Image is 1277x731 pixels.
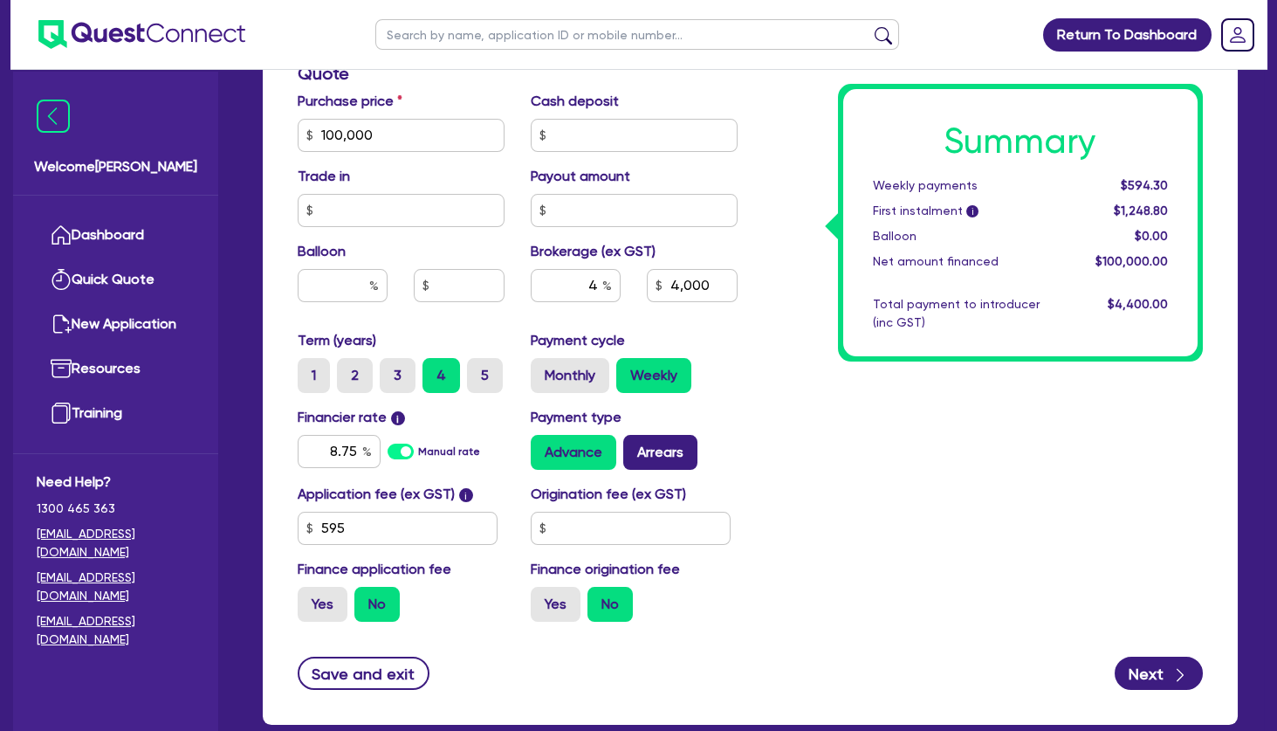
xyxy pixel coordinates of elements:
a: [EMAIL_ADDRESS][DOMAIN_NAME] [37,612,195,649]
label: Manual rate [418,444,480,459]
span: i [391,411,405,425]
label: Finance application fee [298,559,451,580]
div: First instalment [860,202,1074,220]
div: Net amount financed [860,252,1074,271]
div: Total payment to introducer (inc GST) [860,295,1074,332]
h1: Summary [873,121,1169,162]
span: Need Help? [37,472,195,493]
label: 2 [337,358,373,393]
span: $594.30 [1121,178,1168,192]
label: Brokerage (ex GST) [531,241,656,262]
a: Resources [37,347,195,391]
label: 4 [422,358,460,393]
label: Yes [531,587,580,622]
label: Finance origination fee [531,559,680,580]
label: Balloon [298,241,346,262]
input: Search by name, application ID or mobile number... [375,19,899,50]
img: new-application [51,314,72,334]
img: icon-menu-close [37,100,70,133]
label: Term (years) [298,330,376,351]
label: Cash deposit [531,91,619,112]
span: $4,400.00 [1108,297,1168,311]
label: Yes [298,587,347,622]
h3: Quote [298,63,738,84]
label: 1 [298,358,330,393]
label: Trade in [298,166,350,187]
label: Monthly [531,358,609,393]
a: Dashboard [37,213,195,258]
label: Weekly [616,358,691,393]
label: No [587,587,633,622]
label: Payout amount [531,166,630,187]
label: Origination fee (ex GST) [531,484,686,505]
span: $1,248.80 [1114,203,1168,217]
a: New Application [37,302,195,347]
label: Purchase price [298,91,402,112]
button: Next [1115,657,1203,690]
span: 1300 465 363 [37,500,195,518]
img: quick-quote [51,269,72,290]
a: Return To Dashboard [1043,18,1212,52]
a: Dropdown toggle [1215,12,1260,58]
span: Welcome [PERSON_NAME] [34,156,197,177]
img: quest-connect-logo-blue [38,20,245,49]
label: Advance [531,435,616,470]
span: $0.00 [1135,229,1168,243]
img: resources [51,358,72,379]
span: i [459,488,473,502]
label: Financier rate [298,407,405,428]
label: Payment type [531,407,621,428]
label: 3 [380,358,415,393]
a: Quick Quote [37,258,195,302]
a: Training [37,391,195,436]
label: Application fee (ex GST) [298,484,455,505]
label: Payment cycle [531,330,625,351]
label: No [354,587,400,622]
div: Balloon [860,227,1074,245]
a: [EMAIL_ADDRESS][DOMAIN_NAME] [37,525,195,562]
span: i [966,206,978,218]
label: 5 [467,358,503,393]
div: Weekly payments [860,176,1074,195]
a: [EMAIL_ADDRESS][DOMAIN_NAME] [37,569,195,605]
span: $100,000.00 [1095,254,1168,268]
img: training [51,403,72,424]
button: Save and exit [298,657,429,690]
label: Arrears [623,435,697,470]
